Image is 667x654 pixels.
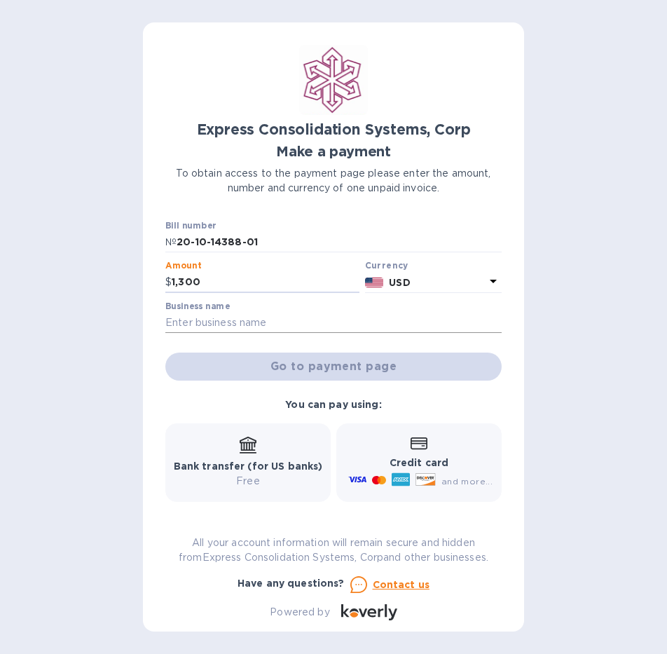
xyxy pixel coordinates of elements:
p: Powered by [270,605,329,620]
b: Express Consolidation Systems, Corp [197,121,471,138]
input: 0.00 [172,272,359,293]
b: USD [389,277,410,288]
b: Credit card [390,457,448,468]
p: All your account information will remain secure and hidden from Express Consolidation Systems, Co... [165,536,502,565]
label: Bill number [165,222,216,230]
label: Amount [165,262,201,271]
p: Free [174,474,323,489]
b: Bank transfer (for US banks) [174,461,323,472]
p: To obtain access to the payment page please enter the amount, number and currency of one unpaid i... [165,166,502,196]
b: Have any questions? [238,578,345,589]
b: Currency [365,260,408,271]
input: Enter bill number [177,232,502,253]
label: Business name [165,302,230,311]
u: Contact us [373,579,430,590]
p: № [165,235,177,250]
span: and more... [441,476,493,486]
img: USD [365,278,384,287]
input: Enter business name [165,313,502,334]
h1: Make a payment [165,144,502,160]
p: $ [165,275,172,289]
b: You can pay using: [285,399,381,410]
